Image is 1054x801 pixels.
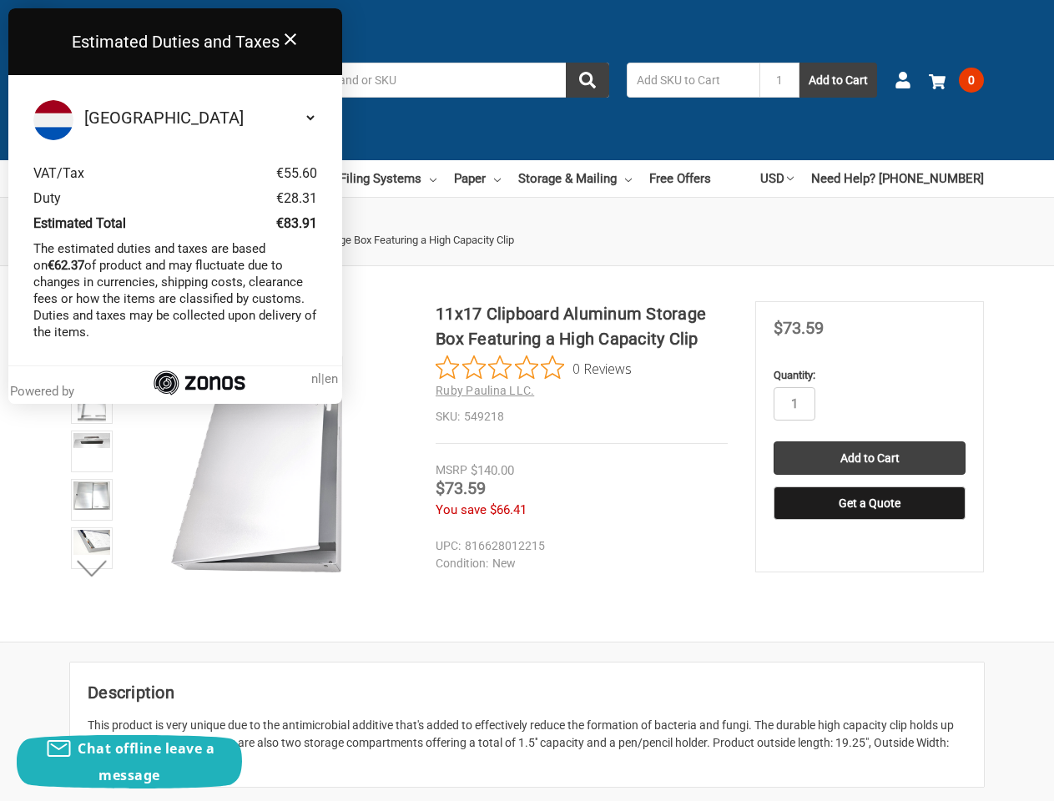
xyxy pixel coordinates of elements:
button: Add to Cart [799,63,877,98]
button: Get a Quote [774,486,966,520]
input: Add SKU to Cart [627,63,759,98]
span: 0 Reviews [572,355,632,380]
span: | [311,370,338,387]
span: Chat offline leave a message [78,739,214,784]
a: USD [760,160,794,197]
dd: New [436,555,720,572]
dd: 549218 [436,408,728,426]
img: 11x17 Clipboard Aluminum Storage Box Featuring a High Capacity Clip [127,301,408,582]
h1: 11x17 Clipboard Aluminum Storage Box Featuring a High Capacity Clip [436,301,728,351]
img: 11x17 Clipboard Aluminum Storage Box Featuring a High Capacity Clip [73,433,110,448]
a: Storage & Mailing [518,160,632,197]
a: Free Offers [649,160,711,197]
input: Search by keyword, brand or SKU [213,63,609,98]
img: 11x17 Clipboard Aluminum Storage Box Featuring a High Capacity Clip [73,481,110,510]
span: nl [311,371,321,386]
span: $73.59 [436,478,486,498]
label: Quantity: [774,367,966,384]
span: 11x17 Clipboard Aluminum Storage Box Featuring a High Capacity Clip [187,234,514,246]
span: 0 [959,68,984,93]
button: Next [67,552,118,585]
a: Filing Systems [340,160,436,197]
div: This product is very unique due to the antimicrobial additive that's added to effectively reduce ... [88,717,966,769]
div: Estimated Duties and Taxes [8,8,342,75]
div: VAT/Tax [33,165,175,182]
span: You save [436,502,487,517]
span: $140.00 [471,463,514,478]
div: €28.31 [276,190,317,207]
dt: UPC: [436,537,461,555]
button: Rated 0 out of 5 stars from 0 reviews. Jump to reviews. [436,355,632,380]
a: 0 [929,58,984,102]
b: €62.37 [48,258,84,273]
div: €55.60 [276,165,317,182]
div: MSRP [436,461,467,479]
dd: 816628012215 [436,537,720,555]
dt: SKU: [436,408,460,426]
span: $66.41 [490,502,527,517]
img: 11x17 Clipboard Aluminum Storage Box Featuring a High Capacity Clip [73,530,110,555]
a: Need Help? [PHONE_NUMBER] [811,160,984,197]
a: Ruby Paulina LLC. [436,384,534,397]
a: Paper [454,160,501,197]
span: $73.59 [774,318,824,338]
span: en [325,371,338,386]
button: Chat offline leave a message [17,735,242,788]
select: Select your country [81,100,317,135]
h2: Description [88,680,966,705]
p: The estimated duties and taxes are based on of product and may fluctuate due to changes in curren... [33,240,317,340]
input: Add to Cart [774,441,966,475]
img: Flag of Netherlands [33,100,73,140]
dt: Condition: [436,555,488,572]
div: Estimated Total [33,215,175,232]
div: Duty [33,190,175,207]
div: Powered by [10,383,81,400]
div: €83.91 [276,215,317,232]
